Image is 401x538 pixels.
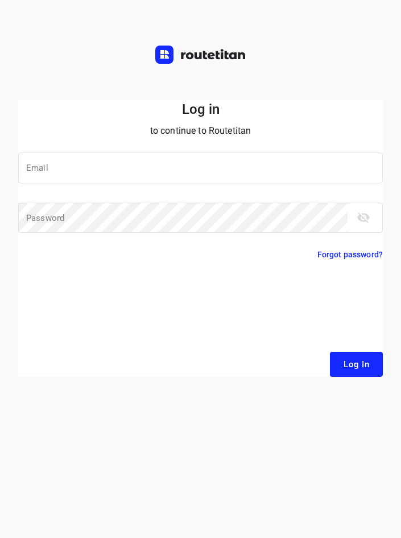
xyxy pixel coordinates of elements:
p: to continue to Routetitan [18,123,383,139]
button: toggle password visibility [352,206,375,229]
p: Forgot password? [317,248,383,261]
img: Routetitan [155,46,246,64]
span: Log In [344,357,369,372]
h5: Log in [18,100,383,118]
button: Log In [330,352,383,377]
